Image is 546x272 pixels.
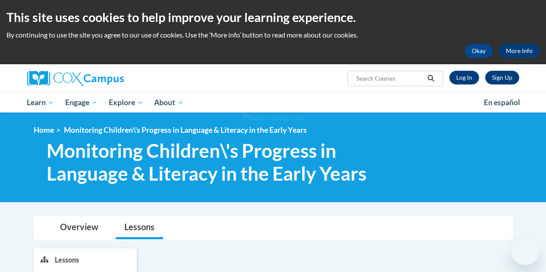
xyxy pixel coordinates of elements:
[55,255,79,265] p: Lessons
[485,71,519,84] a: Register
[60,93,103,113] a: Engage
[6,9,540,26] h2: This site uses cookies to help improve your learning experience.
[424,73,437,84] button: Search
[511,238,539,265] iframe: Button to launch messaging window
[148,93,189,113] a: About
[243,113,304,123] img: Section background
[465,44,492,58] button: Okay
[116,216,163,239] a: Lessons
[154,97,183,108] span: About
[51,216,107,239] a: Overview
[103,93,149,113] a: Explore
[6,30,540,40] p: By continuing to use the site you agree to our use of cookies. Use the ‘More info’ button to read...
[109,97,143,108] span: Explore
[22,93,60,113] a: Learn
[478,94,526,112] a: En español
[449,71,479,84] a: Log In
[34,125,54,134] a: Home
[355,73,424,84] input: Search Courses
[27,71,183,86] a: Cox Campus
[65,97,98,108] span: Engage
[27,97,54,108] span: Learn
[47,139,403,185] span: Monitoring Children\'s Progress in Language & Literacy in the Early Years
[21,93,526,113] div: Main menu
[484,98,520,107] span: En español
[27,71,124,86] img: Cox Campus
[499,44,540,58] a: More Info
[64,125,307,134] span: Monitoring Children\'s Progress in Language & Literacy in the Early Years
